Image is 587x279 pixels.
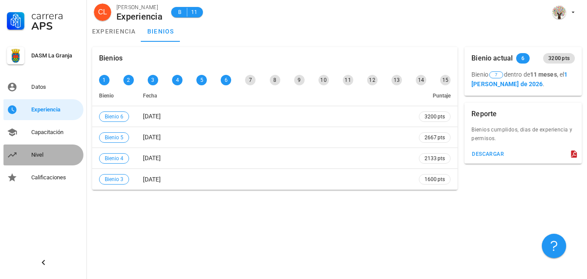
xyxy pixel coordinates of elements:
[143,113,161,120] span: [DATE]
[116,3,163,12] div: [PERSON_NAME]
[294,75,305,85] div: 9
[105,175,123,184] span: Bienio 3
[530,71,557,78] b: 11 meses
[105,112,123,121] span: Bienio 6
[143,155,161,161] span: [DATE]
[31,174,80,181] div: Calificaciones
[424,175,445,184] span: 1600 pts
[116,12,163,21] div: Experiencia
[196,75,207,85] div: 5
[31,84,80,91] div: Datos
[99,47,123,70] div: Bienios
[471,151,504,157] div: descargar
[495,72,497,78] span: 7
[148,75,158,85] div: 3
[433,93,451,99] span: Puntaje
[3,122,83,143] a: Capacitación
[468,148,507,160] button: descargar
[424,154,445,163] span: 2133 pts
[548,53,570,64] span: 3200 pts
[92,85,136,106] th: Bienio
[31,129,80,136] div: Capacitación
[172,75,182,85] div: 4
[464,125,582,148] div: Bienios cumplidos, dias de experiencia y permisos.
[98,3,107,21] span: CL
[416,75,426,85] div: 14
[424,112,445,121] span: 3200 pts
[440,75,451,85] div: 15
[191,8,198,17] span: 11
[471,47,513,70] div: Bienio actual
[94,3,111,21] div: avatar
[391,75,402,85] div: 13
[552,5,566,19] div: avatar
[343,75,353,85] div: 11
[105,133,123,142] span: Bienio 5
[143,134,161,141] span: [DATE]
[424,133,445,142] span: 2667 pts
[31,151,80,158] div: Nivel
[123,75,134,85] div: 2
[3,167,83,188] a: Calificaciones
[245,75,255,85] div: 7
[105,154,123,163] span: Bienio 4
[221,75,231,85] div: 6
[99,93,114,99] span: Bienio
[176,8,183,17] span: B
[367,75,378,85] div: 12
[136,85,412,106] th: Fecha
[99,75,109,85] div: 1
[3,77,83,97] a: Datos
[318,75,329,85] div: 10
[270,75,280,85] div: 8
[87,21,141,42] a: experiencia
[3,99,83,120] a: Experiencia
[471,71,558,78] span: Bienio dentro de ,
[143,176,161,183] span: [DATE]
[471,103,497,125] div: Reporte
[141,21,180,42] a: bienios
[143,93,157,99] span: Fecha
[31,106,80,113] div: Experiencia
[3,145,83,165] a: Nivel
[31,21,80,31] div: APS
[31,52,80,59] div: DASM La Granja
[412,85,458,106] th: Puntaje
[521,53,524,64] span: 6
[31,10,80,21] div: Carrera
